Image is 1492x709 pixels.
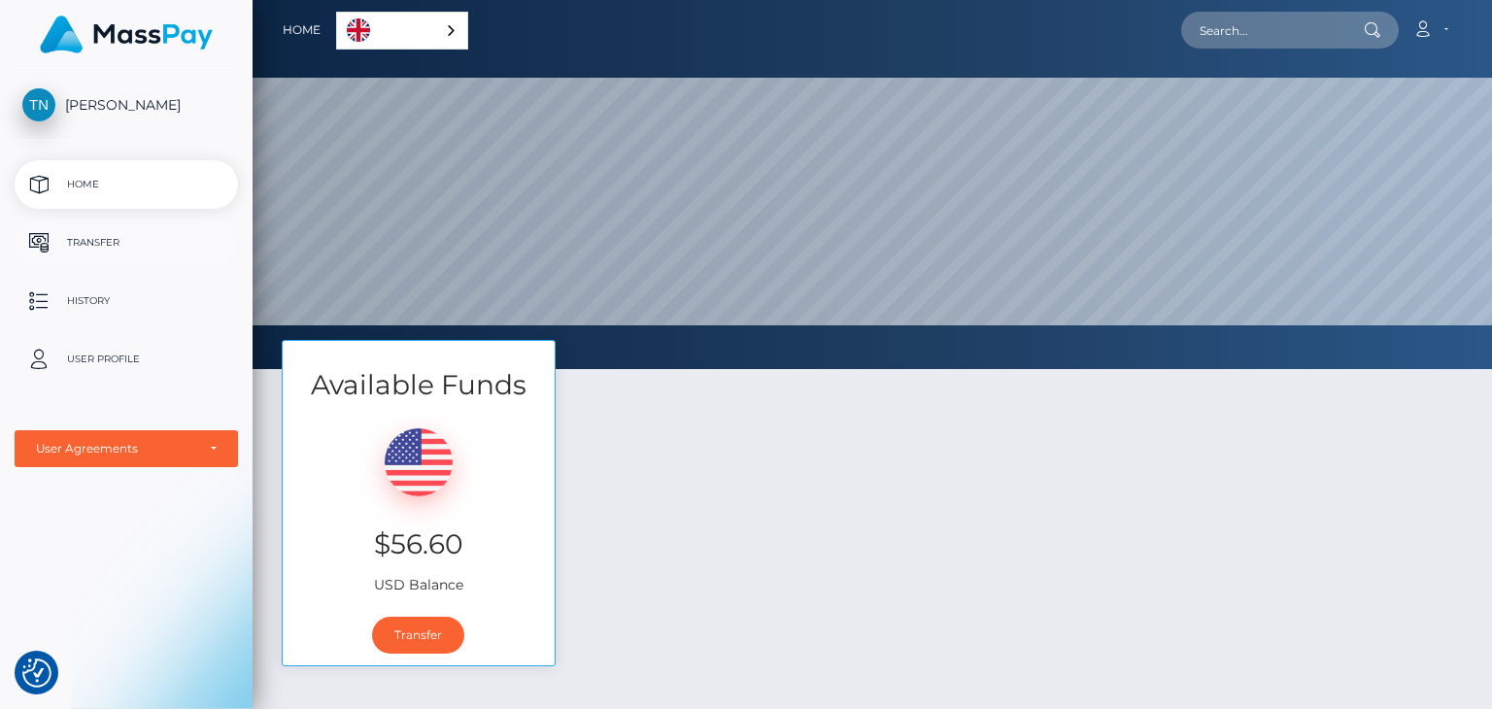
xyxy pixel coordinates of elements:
a: Transfer [15,219,238,267]
p: Home [22,170,230,199]
div: USD Balance [283,404,555,605]
img: Revisit consent button [22,658,51,688]
div: Language [336,12,468,50]
h3: $56.60 [297,525,540,563]
img: MassPay [40,16,213,53]
p: History [22,287,230,316]
img: USD.png [385,428,453,496]
input: Search... [1181,12,1364,49]
h3: Available Funds [283,366,555,404]
p: User Profile [22,345,230,374]
p: Transfer [22,228,230,257]
a: Transfer [372,617,464,654]
button: Consent Preferences [22,658,51,688]
a: English [337,13,467,49]
a: History [15,277,238,325]
span: [PERSON_NAME] [15,96,238,114]
a: Home [283,10,321,51]
a: User Profile [15,335,238,384]
div: User Agreements [36,441,195,456]
button: User Agreements [15,430,238,467]
aside: Language selected: English [336,12,468,50]
a: Home [15,160,238,209]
